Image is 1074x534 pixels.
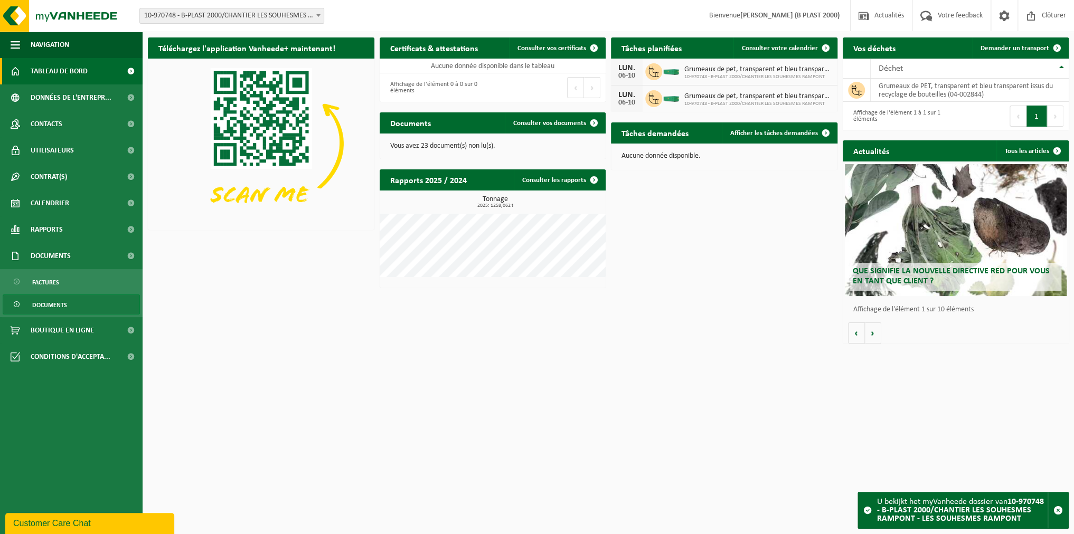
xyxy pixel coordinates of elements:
span: 10-970748 - B-PLAST 2000/CHANTIER LES SOUHESMES RAMPONT - LES SOUHESMES RAMPONT [139,8,324,24]
span: Grumeaux de pet, transparent et bleu transparent issus du recyclage de bouteille... [684,92,832,101]
span: Afficher les tâches demandées [730,130,818,137]
p: Affichage de l'élément 1 sur 10 éléments [853,306,1064,313]
strong: [PERSON_NAME] (B PLAST 2000) [740,12,840,20]
div: Affichage de l'élément 0 à 0 sur 0 éléments [385,76,487,99]
span: Consulter vos certificats [517,45,586,52]
div: LUN. [616,91,637,99]
a: Consulter les rapports [514,169,605,190]
img: HK-XC-20-GN-00 [662,93,680,102]
button: Previous [1010,106,1026,127]
button: Volgende [865,322,881,344]
a: Tous les articles [996,140,1068,161]
h3: Tonnage [385,196,606,208]
button: Previous [567,77,584,98]
span: Factures [32,272,59,292]
a: Consulter votre calendrier [733,37,836,59]
div: 06-10 [616,99,637,107]
h2: Rapports 2025 / 2024 [380,169,477,190]
a: Que signifie la nouvelle directive RED pour vous en tant que client ? [845,164,1067,296]
td: Grumeaux de PET, transparent et bleu transparent issus du recyclage de bouteilles (04-002844) [871,79,1069,102]
h2: Tâches planifiées [611,37,692,58]
span: Tableau de bord [31,58,88,84]
h2: Vos déchets [843,37,906,58]
img: Download de VHEPlus App [148,59,374,228]
a: Documents [3,294,140,314]
span: Calendrier [31,190,69,216]
a: Factures [3,272,140,292]
button: Next [1047,106,1063,127]
span: Contacts [31,111,62,137]
span: Grumeaux de pet, transparent et bleu transparent issus du recyclage de bouteille... [684,65,832,74]
span: Demander un transport [981,45,1049,52]
span: 10-970748 - B-PLAST 2000/CHANTIER LES SOUHESMES RAMPONT [684,101,832,107]
span: 2025: 1258,062 t [385,203,606,208]
span: Données de l'entrepr... [31,84,111,111]
button: Vorige [848,322,865,344]
td: Aucune donnée disponible dans le tableau [380,59,606,73]
a: Demander un transport [972,37,1068,59]
div: Affichage de l'élément 1 à 1 sur 1 éléments [848,104,950,128]
h2: Actualités [843,140,900,161]
a: Consulter vos certificats [509,37,605,59]
button: 1 [1026,106,1047,127]
div: 06-10 [616,72,637,80]
span: Rapports [31,216,63,243]
h2: Certificats & attestations [380,37,488,58]
span: Que signifie la nouvelle directive RED pour vous en tant que client ? [853,267,1050,285]
h2: Tâches demandées [611,122,699,143]
span: Consulter votre calendrier [742,45,818,52]
span: Boutique en ligne [31,317,94,344]
h2: Téléchargez l'application Vanheede+ maintenant! [148,37,346,58]
span: Contrat(s) [31,164,67,190]
span: 10-970748 - B-PLAST 2000/CHANTIER LES SOUHESMES RAMPONT [684,74,832,80]
button: Next [584,77,600,98]
span: 10-970748 - B-PLAST 2000/CHANTIER LES SOUHESMES RAMPONT - LES SOUHESMES RAMPONT [140,8,324,23]
div: LUN. [616,64,637,72]
a: Consulter vos documents [505,112,605,133]
span: Documents [31,243,71,269]
span: Conditions d'accepta... [31,344,110,370]
strong: 10-970748 - B-PLAST 2000/CHANTIER LES SOUHESMES RAMPONT - LES SOUHESMES RAMPONT [877,498,1044,523]
span: Déchet [879,64,903,73]
div: U bekijkt het myVanheede dossier van [877,492,1048,528]
img: HK-XC-20-GN-00 [662,66,680,75]
p: Aucune donnée disponible. [621,152,827,160]
p: Vous avez 23 document(s) non lu(s). [390,142,596,150]
span: Utilisateurs [31,137,74,164]
h2: Documents [380,112,441,133]
a: Afficher les tâches demandées [722,122,836,144]
span: Consulter vos documents [513,120,586,127]
span: Navigation [31,32,69,58]
iframe: chat widget [5,511,176,534]
span: Documents [32,295,67,315]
